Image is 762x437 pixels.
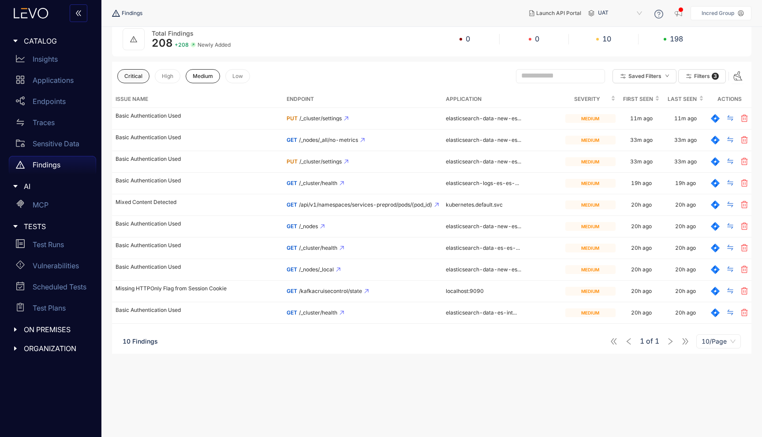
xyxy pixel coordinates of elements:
[630,115,653,122] div: 11m ago
[727,179,734,187] span: swap
[33,76,74,84] p: Applications
[123,337,158,345] span: 10 Findings
[674,115,697,122] div: 11m ago
[712,73,719,80] span: 3
[116,199,280,205] p: Mixed Content Detected
[12,183,19,189] span: caret-right
[446,288,484,294] span: localhost:9090
[186,69,220,83] button: Medium
[565,114,616,123] div: medium
[112,91,283,108] th: Issue Name
[24,37,89,45] span: CATALOG
[727,158,734,166] span: swap
[12,345,19,352] span: caret-right
[5,320,96,339] div: ON PREMISES
[655,337,659,345] span: 1
[299,267,334,273] span: /_nodes/_local
[299,180,337,186] span: /_cluster/health
[565,287,616,296] div: medium
[299,202,432,208] span: /api/v1/namespaces/services-preprod/pods/{pod_id}
[33,97,66,105] p: Endpoints
[442,91,562,108] th: Application
[720,133,741,147] button: swap
[287,244,297,251] span: GET
[727,136,734,144] span: swap
[287,201,297,208] span: GET
[5,217,96,236] div: TESTS
[116,242,280,248] p: Basic Authentication Used
[667,94,697,104] span: Last Seen
[9,257,96,278] a: Vulnerabilities
[287,137,297,143] span: GET
[631,180,652,186] div: 19h ago
[16,160,25,169] span: warning
[152,30,194,37] span: Total Findings
[702,10,734,16] p: Incred Group
[565,265,616,274] div: medium
[116,285,280,292] p: Missing HTTPOnly Flag from Session Cookie
[33,140,79,148] p: Sensitive Data
[12,223,19,230] span: caret-right
[9,114,96,135] a: Traces
[5,177,96,196] div: AI
[124,73,142,79] span: Critical
[565,200,616,209] div: medium
[117,69,149,83] button: Critical
[299,159,342,165] span: /_cluster/settings
[9,71,96,93] a: Applications
[116,264,280,270] p: Basic Authentication Used
[9,299,96,320] a: Test Plans
[631,310,652,316] div: 20h ago
[12,38,19,44] span: caret-right
[631,223,652,230] div: 20h ago
[674,159,697,165] div: 33m ago
[446,201,503,208] span: kubernetes.default.svc
[640,337,659,345] span: of
[16,118,25,127] span: swap
[287,266,297,273] span: GET
[630,159,653,165] div: 33m ago
[675,267,696,273] div: 20h ago
[33,262,79,270] p: Vulnerabilities
[565,179,616,188] div: medium
[631,202,652,208] div: 20h ago
[720,306,741,320] button: swap
[299,223,318,230] span: /_nodes
[299,288,362,294] span: /kafkacruisecontrol/state
[619,91,663,108] th: First Seen
[720,219,741,233] button: swap
[675,202,696,208] div: 20h ago
[9,236,96,257] a: Test Runs
[602,35,611,43] span: 10
[70,4,87,22] button: double-left
[116,134,280,141] p: Basic Authentication Used
[33,201,49,209] p: MCP
[565,222,616,231] div: medium
[565,244,616,252] div: medium
[446,180,519,186] span: elasticsearch-logs-es-es-...
[198,42,231,48] span: Newly Added
[665,74,669,78] span: down
[33,55,58,63] p: Insights
[232,73,243,79] span: Low
[446,309,517,316] span: elasticsearch-data-es-int...
[631,267,652,273] div: 20h ago
[565,94,609,104] span: Severity
[565,308,616,317] div: medium
[562,91,619,108] th: Severity
[287,115,298,122] span: PUT
[613,69,676,83] button: Saved Filtersdown
[675,223,696,230] div: 20h ago
[33,119,55,126] p: Traces
[24,344,89,352] span: ORGANIZATION
[675,288,696,294] div: 20h ago
[155,69,180,83] button: High
[707,91,751,108] th: Actions
[116,221,280,227] p: Basic Authentication Used
[720,284,741,298] button: swap
[299,137,358,143] span: /_nodes/_all/no-metrics
[9,50,96,71] a: Insights
[9,93,96,114] a: Endpoints
[446,266,521,273] span: elasticsearch-data-new-es...
[670,35,683,43] span: 198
